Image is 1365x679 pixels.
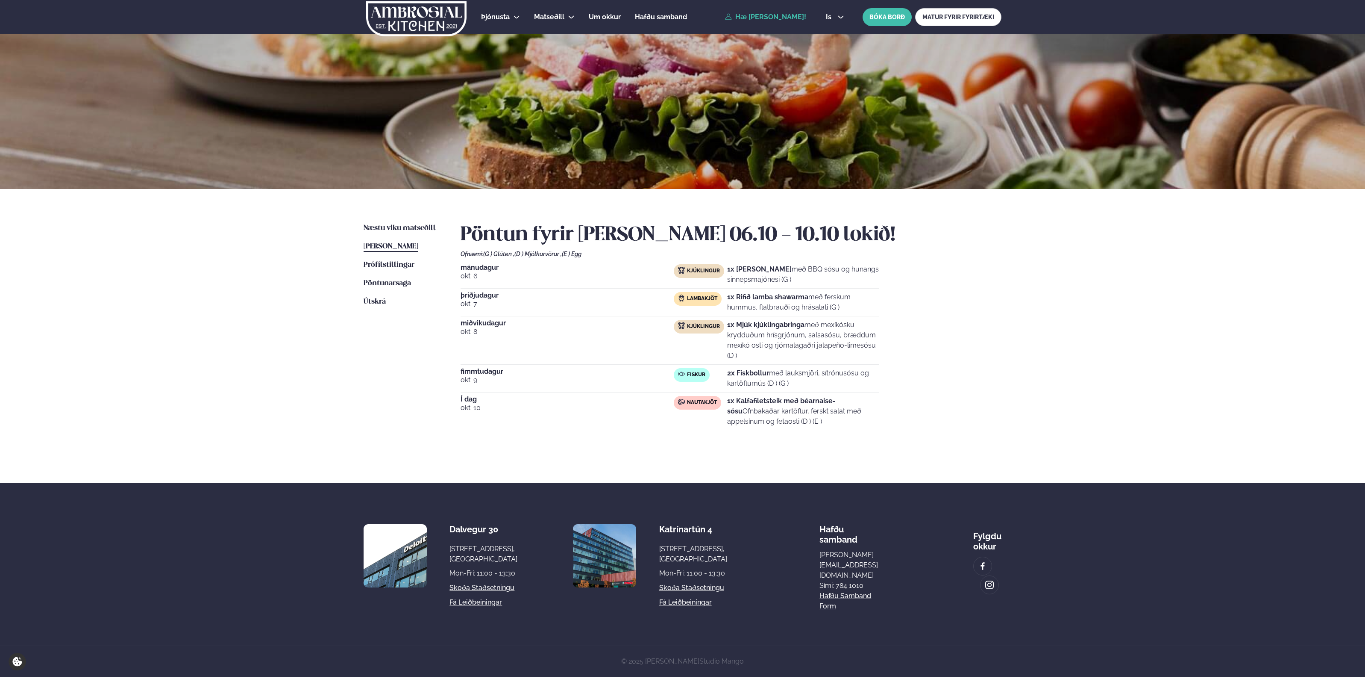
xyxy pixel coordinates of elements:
[826,14,834,21] span: is
[364,223,436,233] a: Næstu viku matseðill
[364,260,414,270] a: Prófílstillingar
[461,299,674,309] span: okt. 7
[727,368,879,389] p: með lauksmjöri, sítrónusósu og kartöflumús (D ) (G )
[727,396,879,427] p: Ofnbakaðar kartöflur, ferskt salat með appelsínum og fetaosti (D ) (E )
[461,368,674,375] span: fimmtudagur
[659,583,724,593] a: Skoða staðsetningu
[364,297,386,307] a: Útskrá
[978,561,987,571] img: image alt
[727,320,879,361] p: með mexíkósku krydduðum hrísgrjónum, salsasósu, bræddum mexíkó osti og rjómalagaðri jalapeño-lime...
[727,369,769,377] strong: 2x Fiskbollur
[727,292,879,313] p: með ferskum hummus, flatbrauði og hrásalati (G )
[461,223,1001,247] h2: Pöntun fyrir [PERSON_NAME] 06.10 - 10.10 lokið!
[9,653,26,670] a: Cookie settings
[863,8,912,26] button: BÓKA BORÐ
[589,12,621,22] a: Um okkur
[727,293,808,301] strong: 1x Rifið lamba shawarma
[727,264,879,285] p: með BBQ sósu og hunangs sinnepsmajónesi (G )
[725,13,806,21] a: Hæ [PERSON_NAME]!
[635,12,687,22] a: Hafðu samband
[534,12,564,22] a: Matseðill
[449,544,517,564] div: [STREET_ADDRESS], [GEOGRAPHIC_DATA]
[365,1,467,36] img: logo
[461,375,674,385] span: okt. 9
[985,580,994,590] img: image alt
[678,295,685,301] img: Lamb.svg
[974,557,992,575] a: image alt
[514,251,562,257] span: (D ) Mjólkurvörur ,
[562,251,581,257] span: (E ) Egg
[819,550,881,581] a: [PERSON_NAME][EMAIL_ADDRESS][DOMAIN_NAME]
[573,524,636,587] img: image alt
[461,396,674,403] span: Í dag
[819,517,857,545] span: Hafðu samband
[699,657,744,665] a: Studio Mango
[534,13,564,21] span: Matseðill
[364,243,418,250] span: [PERSON_NAME]
[461,320,674,327] span: miðvikudagur
[461,264,674,271] span: mánudagur
[461,403,674,413] span: okt. 10
[449,524,517,534] div: Dalvegur 30
[659,568,727,579] div: Mon-Fri: 11:00 - 13:30
[461,292,674,299] span: þriðjudagur
[687,372,705,378] span: Fiskur
[687,295,717,302] span: Lambakjöt
[635,13,687,21] span: Hafðu samband
[621,657,744,665] span: © 2025 [PERSON_NAME]
[659,544,727,564] div: [STREET_ADDRESS], [GEOGRAPHIC_DATA]
[364,278,411,289] a: Pöntunarsaga
[973,524,1001,552] div: Fylgdu okkur
[364,298,386,305] span: Útskrá
[678,322,685,329] img: chicken.svg
[819,591,881,611] a: Hafðu samband form
[461,251,1001,257] div: Ofnæmi:
[481,13,510,21] span: Þjónusta
[461,327,674,337] span: okt. 8
[481,12,510,22] a: Þjónusta
[589,13,621,21] span: Um okkur
[819,14,851,21] button: is
[980,576,998,594] a: image alt
[364,242,418,252] a: [PERSON_NAME]
[727,265,792,273] strong: 1x [PERSON_NAME]
[678,267,685,274] img: chicken.svg
[483,251,514,257] span: (G ) Glúten ,
[364,224,436,232] span: Næstu viku matseðill
[727,321,804,329] strong: 1x Mjúk kjúklingabringa
[727,397,836,415] strong: 1x Kalfafiletsteik með béarnaise-sósu
[449,568,517,579] div: Mon-Fri: 11:00 - 13:30
[364,524,427,587] img: image alt
[819,581,881,591] p: Sími: 784 1010
[687,399,717,406] span: Nautakjöt
[449,597,502,608] a: Fá leiðbeiningar
[449,583,514,593] a: Skoða staðsetningu
[678,371,685,378] img: fish.svg
[687,268,720,275] span: Kjúklingur
[461,271,674,281] span: okt. 6
[364,280,411,287] span: Pöntunarsaga
[915,8,1001,26] a: MATUR FYRIR FYRIRTÆKI
[364,261,414,269] span: Prófílstillingar
[659,524,727,534] div: Katrínartún 4
[687,323,720,330] span: Kjúklingur
[659,597,712,608] a: Fá leiðbeiningar
[678,399,685,405] img: beef.svg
